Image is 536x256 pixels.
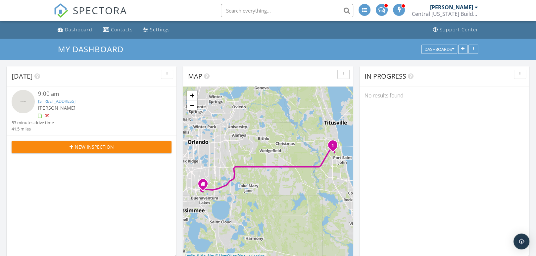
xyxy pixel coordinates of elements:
[12,90,171,132] a: 9:00 am [STREET_ADDRESS] [PERSON_NAME] 53 minutes drive time 41.5 miles
[75,143,114,150] span: New Inspection
[187,100,197,110] a: Zoom out
[430,24,481,36] a: Support Center
[331,143,334,148] i: 1
[73,3,127,17] span: SPECTORA
[55,24,95,36] a: Dashboard
[421,45,457,54] button: Dashboards
[54,9,127,23] a: SPECTORA
[203,184,207,188] div: 1731 Brook Hollow Dr., Orlando FL 32824
[111,26,133,33] div: Contacts
[365,72,406,81] span: In Progress
[12,120,54,126] div: 53 minutes drive time
[150,26,170,33] div: Settings
[141,24,172,36] a: Settings
[12,90,35,113] img: streetview
[12,126,54,132] div: 41.5 miles
[65,26,92,33] div: Dashboard
[38,105,75,111] span: [PERSON_NAME]
[187,91,197,100] a: Zoom in
[430,4,473,11] div: [PERSON_NAME]
[513,234,529,249] div: Open Intercom Messenger
[12,141,171,153] button: New Inspection
[424,47,454,52] div: Dashboards
[412,11,478,17] div: Central Florida Building Inspectors
[360,87,529,104] div: No results found
[440,26,478,33] div: Support Center
[188,72,202,81] span: Map
[58,44,129,55] a: My Dashboard
[38,90,158,98] div: 9:00 am
[54,3,68,18] img: The Best Home Inspection Software - Spectora
[100,24,135,36] a: Contacts
[12,72,33,81] span: [DATE]
[221,4,353,17] input: Search everything...
[38,98,75,104] a: [STREET_ADDRESS]
[333,145,337,149] div: 1814 Corvina Way, Titusville, FL 32780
